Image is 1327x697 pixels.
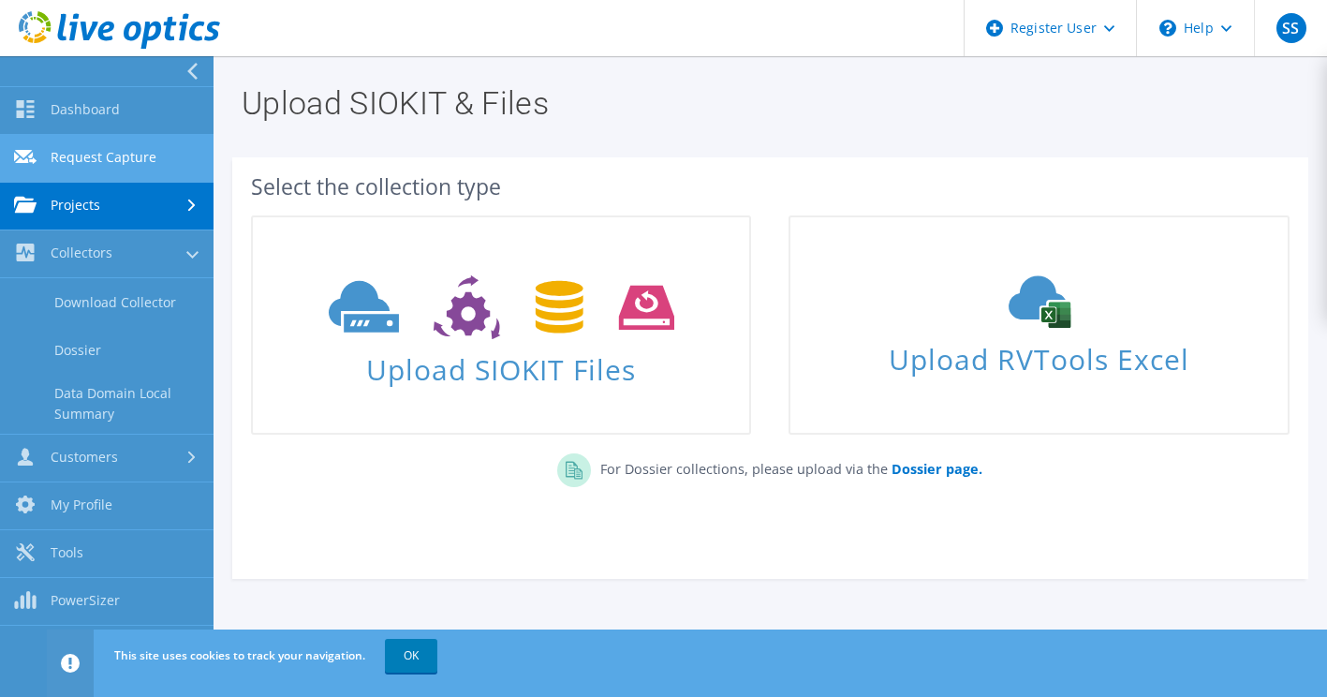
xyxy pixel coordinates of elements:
svg: \n [1159,20,1176,37]
span: SS [1276,13,1306,43]
a: Dossier page. [888,460,982,478]
b: Dossier page. [892,460,982,478]
a: Upload RVTools Excel [789,215,1289,435]
a: Upload SIOKIT Files [251,215,751,435]
a: OK [385,639,437,673]
span: This site uses cookies to track your navigation. [114,647,365,663]
span: Upload RVTools Excel [790,334,1287,375]
div: Select the collection type [251,176,1290,197]
p: For Dossier collections, please upload via the [591,453,982,480]
h1: Upload SIOKIT & Files [242,87,1290,119]
span: Upload SIOKIT Files [253,344,749,384]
